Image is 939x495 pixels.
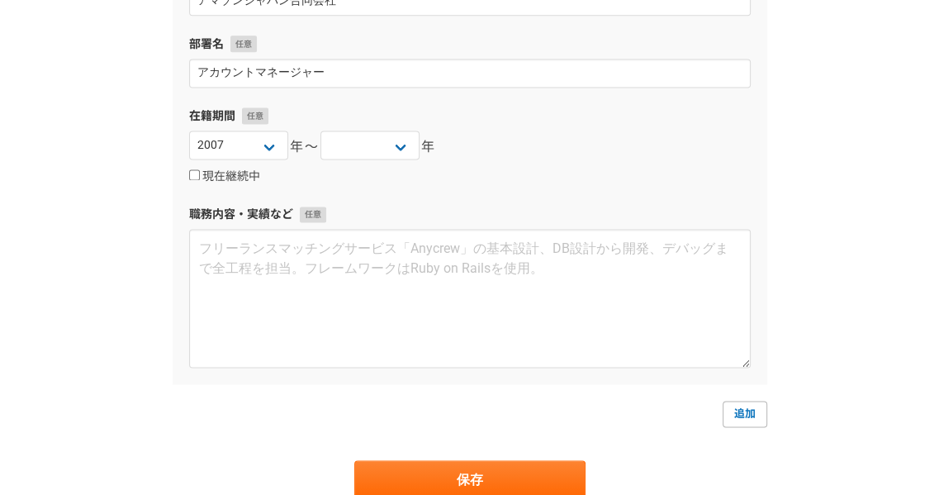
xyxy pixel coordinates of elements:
[189,169,260,184] label: 現在継続中
[421,137,436,157] span: 年
[189,59,751,88] input: 開発2部
[189,169,200,180] input: 現在継続中
[723,401,767,427] a: 追加
[189,36,751,53] label: 部署名
[189,107,751,125] label: 在籍期間
[189,206,751,223] label: 職務内容・実績など
[290,137,319,157] span: 年〜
